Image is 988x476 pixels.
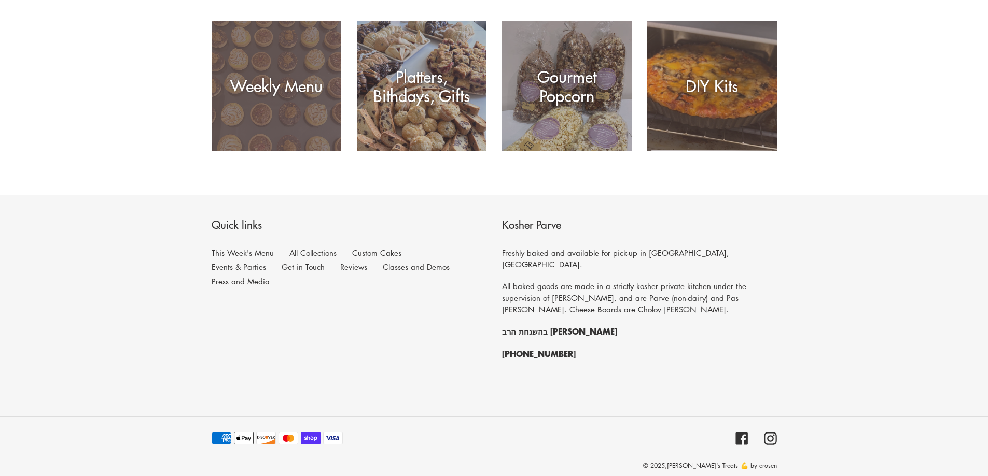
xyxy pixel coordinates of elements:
a: Gourmet Popcorn [502,21,632,151]
strong: בהשגחת הרב [PERSON_NAME] [502,325,617,337]
strong: [PHONE_NUMBER] [502,347,576,359]
a: Get in Touch [282,262,325,272]
a: Classes and Demos [383,262,450,272]
div: Weekly Menu [212,77,341,96]
a: Events & Parties [212,262,266,272]
a: This Week's Menu [212,248,274,258]
div: Gourmet Popcorn [502,67,632,105]
p: Kosher Parve [502,218,777,234]
p: Freshly baked and available for pick-up in [GEOGRAPHIC_DATA],[GEOGRAPHIC_DATA]. [502,247,777,270]
a: Custom Cakes [352,248,401,258]
p: All baked goods are made in a strictly kosher private kitchen under the supervision of [PERSON_NA... [502,280,777,315]
a: 💪 by erosen [741,461,777,470]
a: [PERSON_NAME]'s Treats [667,461,738,470]
small: © 2025, [643,461,738,470]
a: Press and Media [212,276,270,286]
a: Platters, Bithdays, Gifts [357,21,486,151]
div: DIY Kits [647,77,777,96]
a: Weekly Menu [212,21,341,151]
p: Quick links [212,218,486,234]
a: DIY Kits [647,21,777,151]
a: All Collections [289,248,337,258]
div: Platters, Bithdays, Gifts [357,67,486,105]
a: Reviews [340,262,367,272]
